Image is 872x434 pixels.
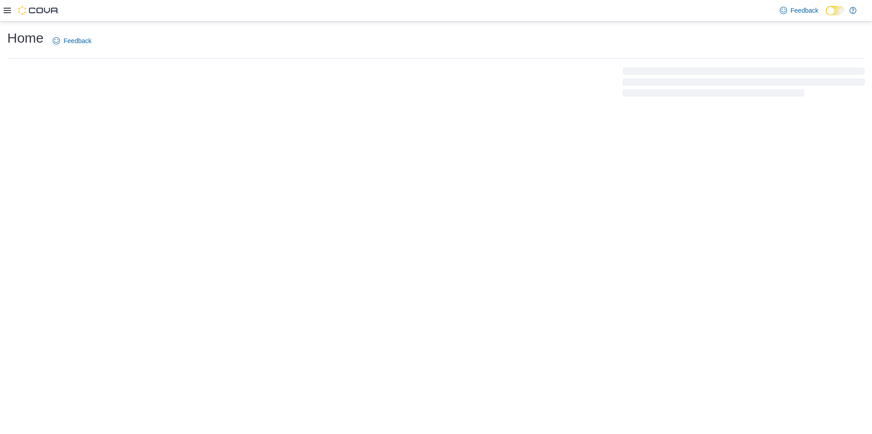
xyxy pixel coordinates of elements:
[49,32,95,50] a: Feedback
[64,36,91,45] span: Feedback
[791,6,818,15] span: Feedback
[826,6,845,15] input: Dark Mode
[18,6,59,15] img: Cova
[7,29,44,47] h1: Home
[826,15,826,16] span: Dark Mode
[776,1,822,20] a: Feedback
[623,69,865,98] span: Loading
